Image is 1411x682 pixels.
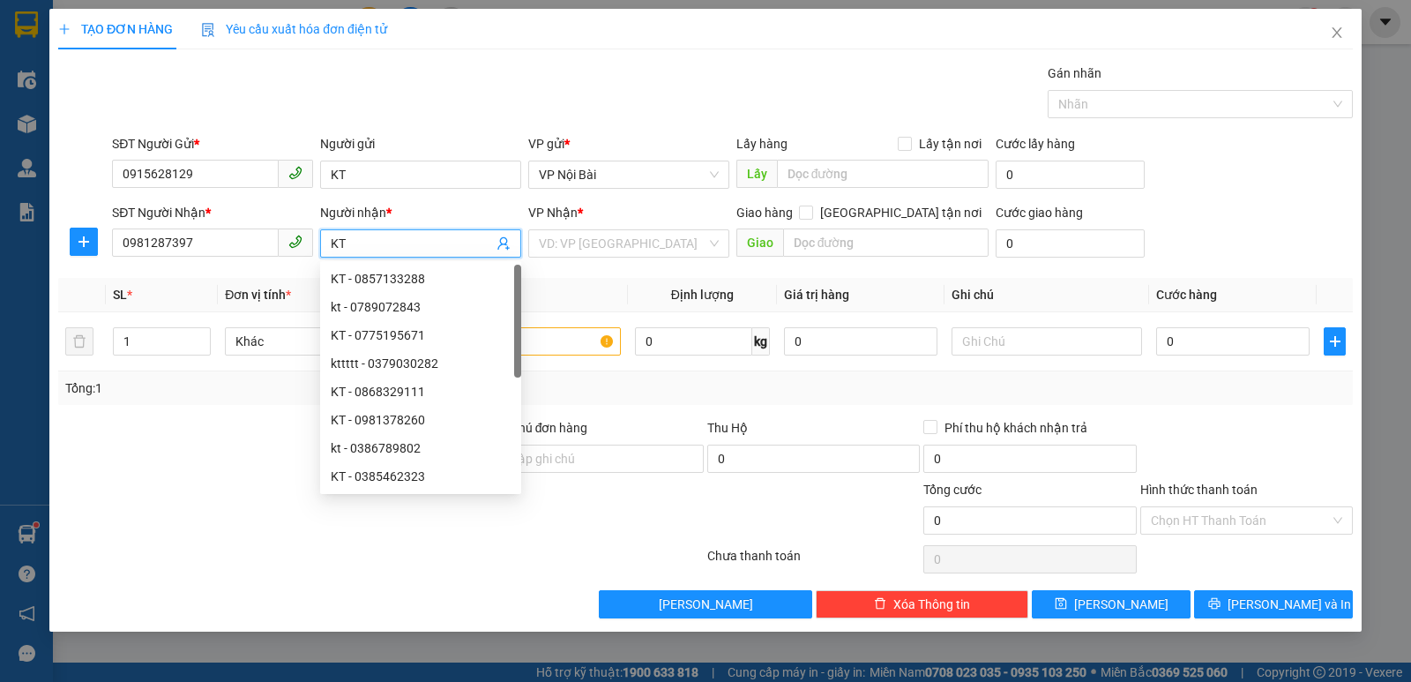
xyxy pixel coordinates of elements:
div: KT - 0385462323 [320,462,521,491]
span: [PERSON_NAME] và In [1228,595,1351,614]
div: KT - 0981378260 [320,406,521,434]
div: kt - 0789072843 [331,297,511,317]
div: KT - 0981378260 [331,410,511,430]
span: Thu Hộ [707,421,748,435]
span: Lấy [736,160,777,188]
span: phone [288,166,302,180]
button: plus [1324,327,1346,356]
input: Dọc đường [777,160,989,188]
div: kttttt - 0379030282 [331,354,511,373]
input: Ghi chú đơn hàng [491,445,704,473]
span: Định lượng [671,288,734,302]
div: SĐT Người Nhận [112,203,313,222]
span: Lấy hàng [736,137,788,151]
span: plus [1325,334,1345,348]
div: kt - 0789072843 [320,293,521,321]
span: Cước hàng [1156,288,1217,302]
div: SĐT Người Gửi [112,134,313,154]
span: [PERSON_NAME] [1074,595,1168,614]
span: Phí thu hộ khách nhận trả [937,418,1094,438]
span: [GEOGRAPHIC_DATA] tận nơi [813,203,989,222]
button: plus [70,228,98,256]
span: [PERSON_NAME] [659,595,753,614]
span: Lấy tận nơi [912,134,989,154]
input: VD: Bàn, Ghế [430,327,621,356]
span: Tổng cước [923,483,982,497]
label: Cước lấy hàng [996,137,1075,151]
span: phone [288,235,302,249]
div: KT - 0775195671 [331,326,511,345]
div: kt - 0386789802 [320,434,521,462]
div: KT - 0857133288 [331,269,511,289]
span: plus [71,235,97,249]
div: Tổng: 1 [65,378,546,398]
label: Hình thức thanh toán [1140,483,1258,497]
span: Xóa Thông tin [893,595,970,614]
span: Khác [235,328,405,355]
input: Cước lấy hàng [996,161,1145,189]
div: KT - 0868329111 [331,382,511,401]
div: kttttt - 0379030282 [320,349,521,378]
button: Close [1312,9,1362,58]
label: Ghi chú đơn hàng [491,421,588,435]
input: Dọc đường [783,229,989,257]
span: Giao hàng [736,206,793,220]
div: Chưa thanh toán [705,546,922,577]
span: SL [113,288,127,302]
input: Ghi Chú [952,327,1142,356]
button: save[PERSON_NAME] [1032,590,1191,618]
button: [PERSON_NAME] [599,590,811,618]
button: printer[PERSON_NAME] và In [1194,590,1353,618]
div: Người gửi [320,134,521,154]
label: Cước giao hàng [996,206,1083,220]
div: KT - 0868329111 [320,378,521,406]
span: plus [58,23,71,35]
label: Gán nhãn [1048,66,1101,80]
span: Giao [736,229,783,257]
span: delete [874,597,886,611]
img: icon [201,23,215,37]
span: VP Nhận [528,206,578,220]
span: Giá trị hàng [784,288,849,302]
button: delete [65,327,93,356]
span: kg [752,327,770,356]
input: 0 [784,327,937,356]
span: Yêu cầu xuất hóa đơn điện tử [201,22,387,36]
span: save [1055,597,1067,611]
div: KT - 0857133288 [320,265,521,293]
span: close [1330,26,1344,40]
th: Ghi chú [944,278,1149,312]
div: Người nhận [320,203,521,222]
span: TẠO ĐƠN HÀNG [58,22,173,36]
button: deleteXóa Thông tin [816,590,1028,618]
span: printer [1208,597,1221,611]
span: Đơn vị tính [225,288,291,302]
div: VP gửi [528,134,729,154]
div: KT - 0775195671 [320,321,521,349]
span: VP Nội Bài [539,161,719,188]
div: kt - 0386789802 [331,438,511,458]
input: Cước giao hàng [996,229,1145,258]
span: user-add [496,236,511,251]
div: KT - 0385462323 [331,467,511,486]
